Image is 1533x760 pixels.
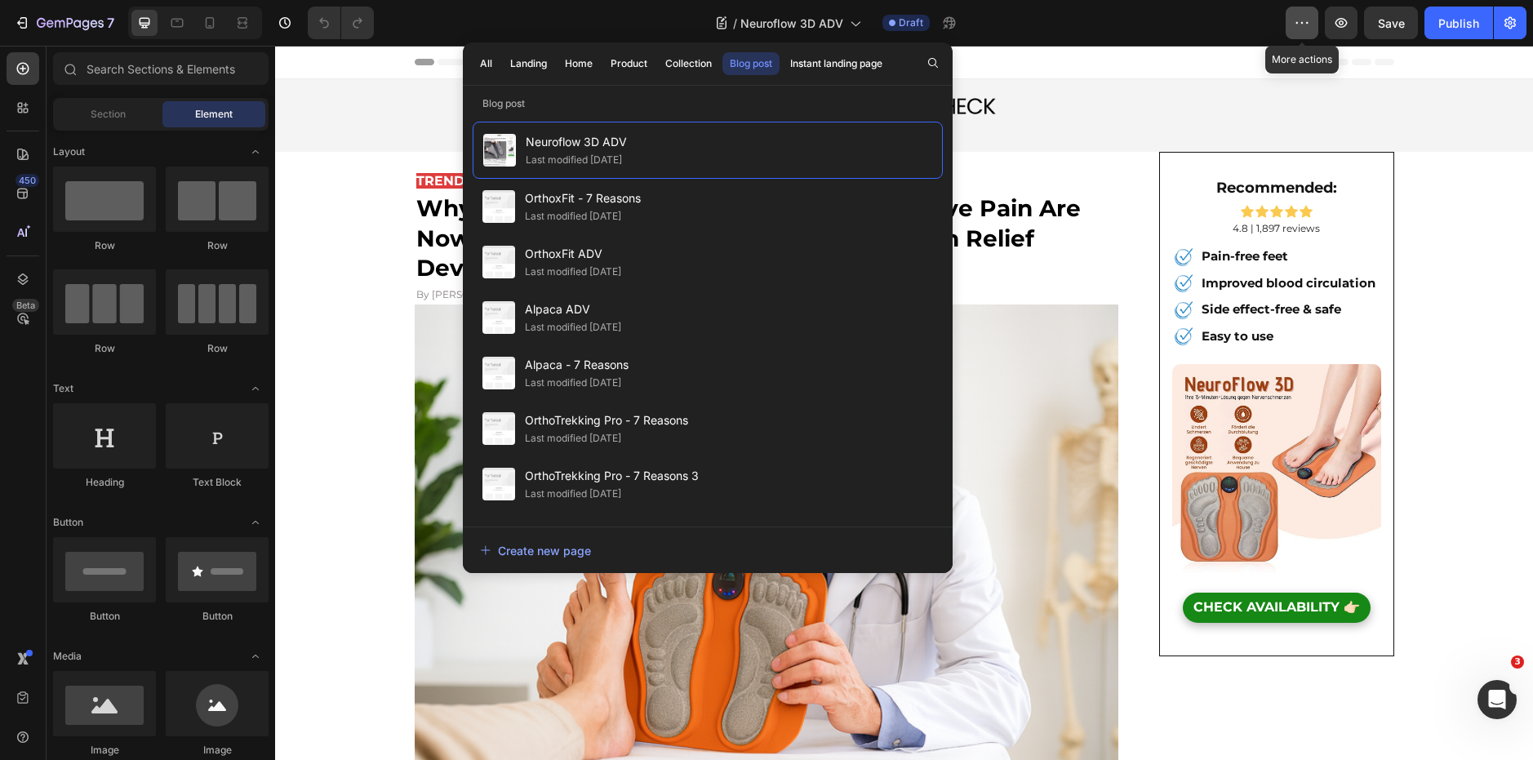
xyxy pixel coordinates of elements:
[558,52,600,75] button: Home
[525,355,629,375] span: Alpaca - 7 Reasons
[603,52,655,75] button: Product
[480,56,492,71] div: All
[525,300,621,319] span: Alpaca ADV
[473,52,500,75] button: All
[790,56,882,71] div: Instant landing page
[166,341,269,356] div: Row
[1424,7,1493,39] button: Publish
[783,52,890,75] button: Instant landing page
[525,189,641,208] span: OrthoxFit - 7 Reasons
[1438,15,1479,32] div: Publish
[526,132,627,152] span: Neuroflow 3D ADV
[730,56,772,71] div: Blog post
[242,509,269,536] span: Toggle open
[941,133,1062,151] strong: recommended:
[480,542,591,559] div: Create new page
[565,56,593,71] div: Home
[510,56,547,71] div: Landing
[53,515,83,530] span: Button
[525,319,621,336] div: Last modified [DATE]
[658,52,719,75] button: Collection
[1511,656,1524,669] span: 3
[525,244,621,264] span: OrthoxFit ADV
[740,15,843,32] span: Neuroflow 3D ADV
[166,743,269,758] div: Image
[166,238,269,253] div: Row
[242,643,269,669] span: Toggle open
[53,144,85,159] span: Layout
[525,486,621,502] div: Last modified [DATE]
[242,139,269,165] span: Toggle open
[611,56,647,71] div: Product
[525,264,621,280] div: Last modified [DATE]
[526,152,622,168] div: Last modified [DATE]
[242,376,269,402] span: Toggle open
[926,229,1100,245] strong: Improved blood circulation
[166,475,269,490] div: Text Block
[166,609,269,624] div: Button
[525,466,699,486] span: OrthoTrekking Pro - 7 Reasons 3
[16,174,39,187] div: 450
[53,238,156,253] div: Row
[463,96,953,112] p: Blog post
[918,553,1085,569] span: CHECK AVAILABILITY 👉🏻
[53,381,73,396] span: Text
[1364,7,1418,39] button: Save
[926,282,998,298] strong: Easy to use
[107,13,114,33] p: 7
[908,547,1095,577] a: CHECK AVAILABILITY 👉🏻
[899,16,923,30] span: Draft
[140,259,844,728] img: gempages_502062612230439904-b0135f2e-a5a8-4c10-8854-5b6f79fb4860_750x750.png
[525,375,621,391] div: Last modified [DATE]
[926,202,1013,218] strong: Pain-free feet
[1378,16,1405,30] span: Save
[7,7,122,39] button: 7
[897,318,1106,527] img: 1_0782ce1f-2df0-4305-9cc0-cd7a11f1699b_480x480.jpg
[1477,680,1517,719] iframe: Intercom live chat
[53,609,156,624] div: Button
[53,52,269,85] input: Search Sections & Elements
[195,107,233,122] span: Element
[733,15,737,32] span: /
[503,52,554,75] button: Landing
[722,52,780,75] button: Blog post
[275,46,1533,760] iframe: Design area
[53,475,156,490] div: Heading
[926,256,1066,271] strong: Side effect-free & safe
[53,341,156,356] div: Row
[525,208,621,224] div: Last modified [DATE]
[53,743,156,758] div: Image
[525,430,621,447] div: Last modified [DATE]
[53,649,82,664] span: Media
[12,299,39,312] div: Beta
[525,411,688,430] span: OrthoTrekking Pro - 7 Reasons
[665,56,712,71] div: Collection
[479,534,936,567] button: Create new page
[308,7,374,39] div: Undo/Redo
[91,107,126,122] span: Section
[899,174,1104,192] p: 4.8 | 1,897 reviews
